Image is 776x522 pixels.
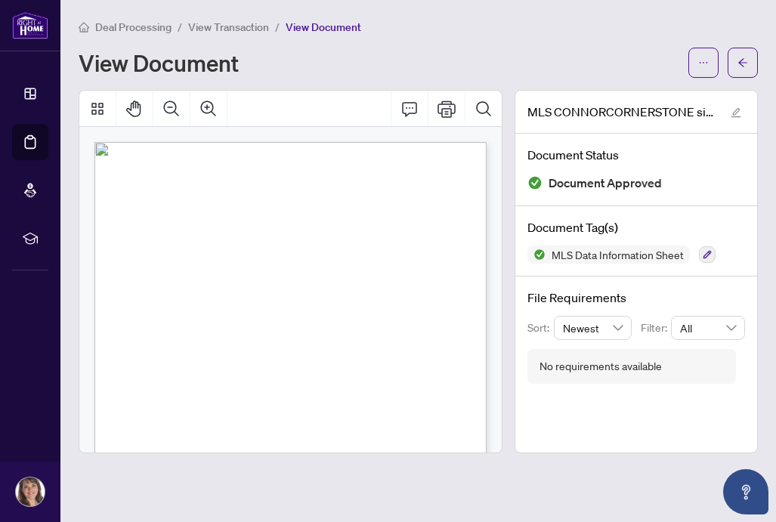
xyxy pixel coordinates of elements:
span: MLS CONNORCORNERSTONE signed.pdf [527,103,716,121]
button: Open asap [723,469,768,514]
p: Filter: [641,320,671,336]
span: View Document [286,20,361,34]
h4: Document Status [527,146,745,164]
span: home [79,22,89,32]
span: Newest [563,317,623,339]
span: View Transaction [188,20,269,34]
span: Document Approved [549,173,662,193]
h4: File Requirements [527,289,745,307]
img: Document Status [527,175,543,190]
span: Deal Processing [95,20,172,34]
li: / [178,18,182,36]
li: / [275,18,280,36]
span: ellipsis [698,57,709,68]
p: Sort: [527,320,554,336]
span: MLS Data Information Sheet [546,249,690,260]
span: arrow-left [737,57,748,68]
div: No requirements available [539,358,662,375]
span: All [680,317,736,339]
h1: View Document [79,51,239,75]
h4: Document Tag(s) [527,218,745,236]
img: Profile Icon [16,477,45,506]
span: edit [731,107,741,118]
img: Status Icon [527,246,546,264]
img: logo [12,11,48,39]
